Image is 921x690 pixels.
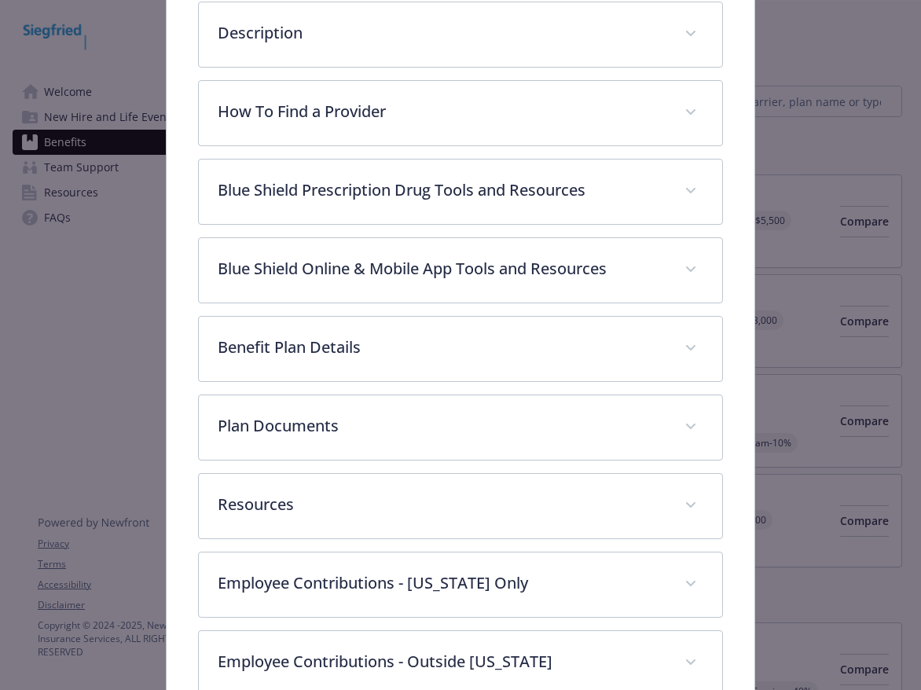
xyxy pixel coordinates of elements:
[199,552,722,617] div: Employee Contributions - [US_STATE] Only
[218,21,666,45] p: Description
[218,414,666,438] p: Plan Documents
[218,336,666,359] p: Benefit Plan Details
[218,178,666,202] p: Blue Shield Prescription Drug Tools and Resources
[199,238,722,303] div: Blue Shield Online & Mobile App Tools and Resources
[199,2,722,67] div: Description
[218,100,666,123] p: How To Find a Provider
[218,257,666,281] p: Blue Shield Online & Mobile App Tools and Resources
[199,474,722,538] div: Resources
[199,395,722,460] div: Plan Documents
[218,493,666,516] p: Resources
[218,650,666,673] p: Employee Contributions - Outside [US_STATE]
[199,317,722,381] div: Benefit Plan Details
[199,160,722,224] div: Blue Shield Prescription Drug Tools and Resources
[218,571,666,595] p: Employee Contributions - [US_STATE] Only
[199,81,722,145] div: How To Find a Provider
